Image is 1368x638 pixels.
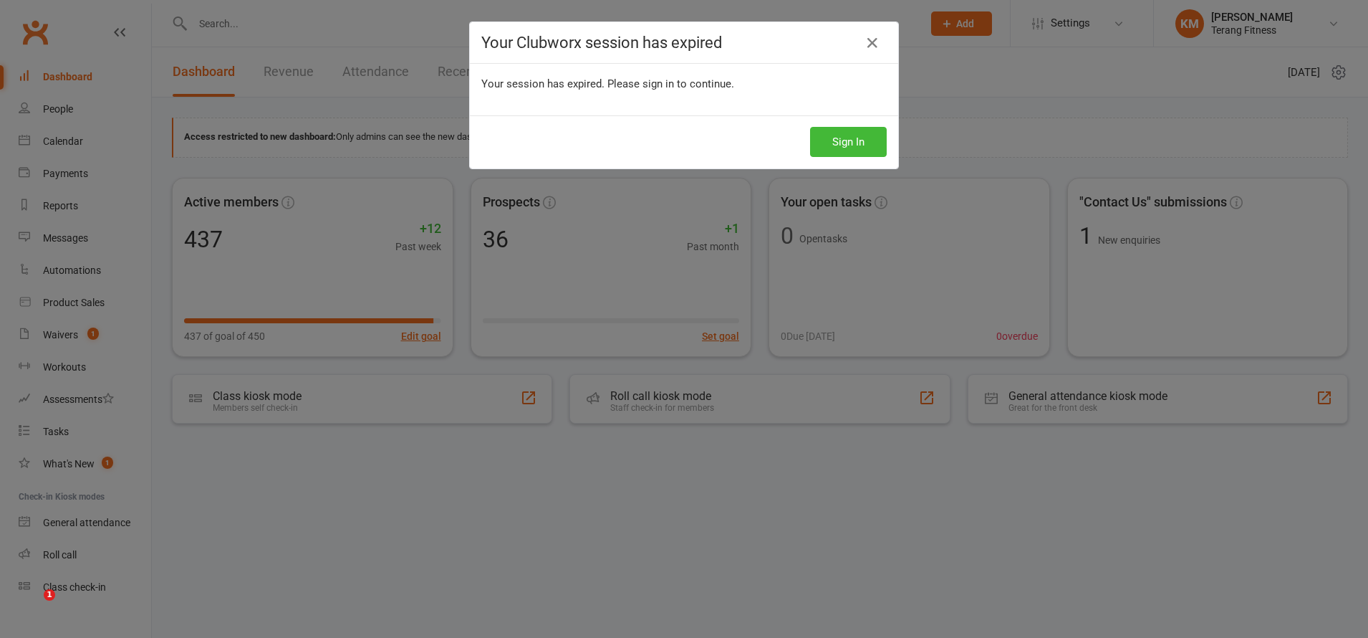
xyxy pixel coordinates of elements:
iframe: Intercom live chat [14,589,49,624]
button: Sign In [810,127,887,157]
a: Close [861,32,884,54]
span: 1 [44,589,55,601]
h4: Your Clubworx session has expired [481,34,887,52]
span: Your session has expired. Please sign in to continue. [481,77,734,90]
